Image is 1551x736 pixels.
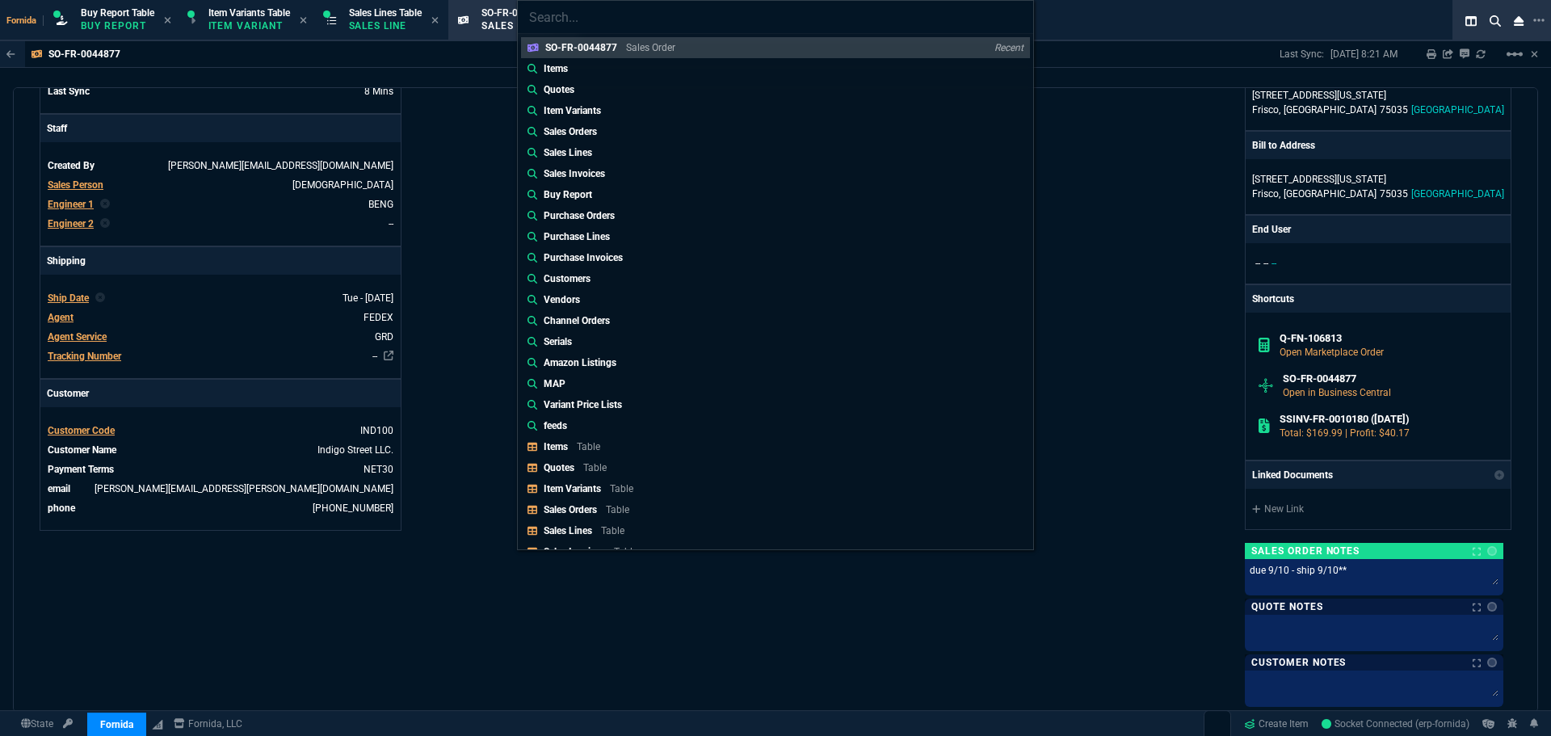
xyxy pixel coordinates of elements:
[544,504,597,515] p: Sales Orders
[544,145,592,160] p: Sales Lines
[544,441,568,452] p: Items
[544,334,572,349] p: Serials
[545,42,617,53] p: SO-FR-0044877
[169,717,247,731] a: msbcCompanyName
[544,525,592,536] p: Sales Lines
[544,355,616,370] p: Amazon Listings
[544,124,597,139] p: Sales Orders
[544,546,605,557] p: Sales Invoices
[626,42,675,53] p: Sales Order
[16,717,58,731] a: Global State
[544,187,592,202] p: Buy Report
[544,397,622,412] p: Variant Price Lists
[544,271,591,286] p: Customers
[544,82,574,97] p: Quotes
[544,61,568,76] p: Items
[544,462,574,473] p: Quotes
[544,483,601,494] p: Item Variants
[544,208,615,223] p: Purchase Orders
[544,166,605,181] p: Sales Invoices
[544,103,601,118] p: Item Variants
[614,546,637,557] p: Table
[1322,717,1469,731] a: 7i6mwdXqIwIFiuURAABW
[606,504,629,515] p: Table
[1238,712,1315,736] a: Create Item
[544,250,623,265] p: Purchase Invoices
[544,229,610,244] p: Purchase Lines
[994,41,1023,54] p: Recent
[610,483,633,494] p: Table
[544,376,565,391] p: MAP
[544,313,610,328] p: Channel Orders
[583,462,607,473] p: Table
[1322,718,1469,730] span: Socket Connected (erp-fornida)
[544,418,567,433] p: feeds
[577,441,600,452] p: Table
[601,525,624,536] p: Table
[518,1,1033,33] input: Search...
[58,717,78,731] a: API TOKEN
[544,292,580,307] p: Vendors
